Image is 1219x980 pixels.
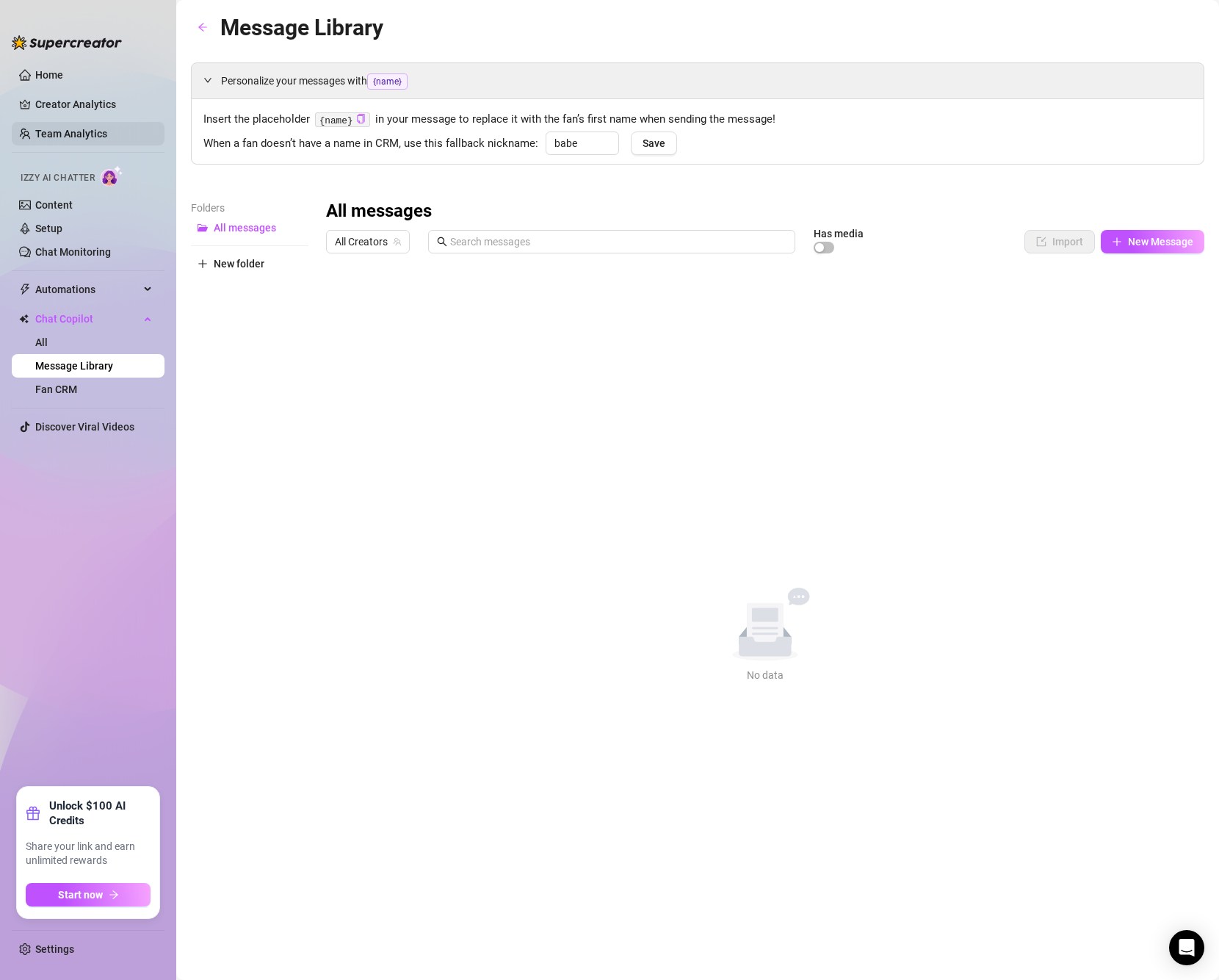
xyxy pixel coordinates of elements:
[1128,236,1193,248] span: New Message
[49,799,151,828] strong: Unlock $100 AI Credits
[192,63,1204,98] div: Personalize your messages with{name}
[631,131,677,155] button: Save
[198,22,208,32] span: arrow-left
[1169,930,1204,965] div: Open Intercom Messenger
[26,806,40,821] span: gift
[35,336,48,348] a: All
[356,114,366,123] span: copy
[35,128,107,140] a: Team Analytics
[214,222,276,234] span: All messages
[35,943,74,955] a: Settings
[220,10,383,45] article: Message Library
[203,76,212,84] span: expanded
[203,111,1192,129] span: Insert the placeholder in your message to replace it with the fan’s first name when sending the m...
[26,883,151,907] button: Start nowarrow-right
[35,307,140,331] span: Chat Copilot
[35,360,113,372] a: Message Library
[35,278,140,301] span: Automations
[26,840,151,868] span: Share your link and earn unlimited rewards
[191,216,308,239] button: All messages
[58,889,103,901] span: Start now
[101,165,123,187] img: AI Chatter
[326,200,432,223] h3: All messages
[109,890,119,900] span: arrow-right
[35,383,77,395] a: Fan CRM
[35,93,153,116] a: Creator Analytics
[35,199,73,211] a: Content
[35,421,134,433] a: Discover Viral Videos
[35,246,111,258] a: Chat Monitoring
[35,223,62,234] a: Setup
[393,237,402,246] span: team
[1024,230,1095,253] button: Import
[21,171,95,185] span: Izzy AI Chatter
[814,229,864,238] article: Has media
[191,252,308,275] button: New folder
[19,284,31,295] span: thunderbolt
[203,135,538,153] span: When a fan doesn’t have a name in CRM, use this fallback nickname:
[315,112,370,128] code: {name}
[1101,230,1204,253] button: New Message
[198,259,208,269] span: plus
[367,73,408,90] span: {name}
[221,73,1192,90] span: Personalize your messages with
[643,137,665,149] span: Save
[35,69,63,81] a: Home
[1112,237,1122,247] span: plus
[12,35,122,50] img: logo-BBDzfeDw.svg
[19,314,29,324] img: Chat Copilot
[437,237,447,247] span: search
[198,223,208,233] span: folder-open
[214,258,264,270] span: New folder
[356,114,366,125] button: Click to Copy
[698,667,833,683] div: No data
[191,200,308,216] article: Folders
[450,234,786,250] input: Search messages
[335,231,401,253] span: All Creators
